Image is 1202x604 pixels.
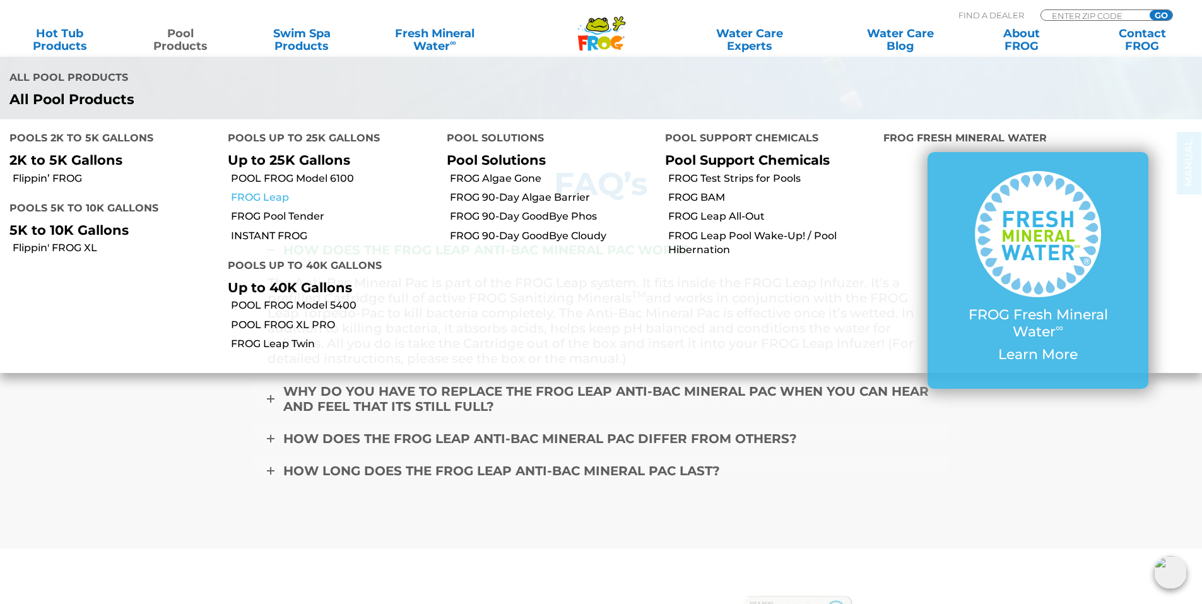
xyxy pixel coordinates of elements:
p: 2K to 5K Gallons [9,152,209,168]
a: INSTANT FROG [231,229,437,243]
a: Flippin' FROG XL [13,241,218,255]
p: Up to 25K Gallons [228,152,427,168]
a: Pool Solutions [447,152,546,168]
a: FROG Leap Twin [231,337,437,351]
sup: ∞ [450,37,456,47]
a: FROG 90-Day GoodBye Cloudy [450,229,656,243]
a: HOW DOES THE FROG LEAP ANTI-BAC MINERAL PAC DIFFER FROM OTHERS? [254,422,948,455]
a: FROG Algae Gone [450,172,656,186]
a: FROG Fresh Mineral Water∞ Learn More [953,171,1123,369]
a: PoolProducts [134,27,228,52]
p: FROG Fresh Mineral Water [953,307,1123,340]
a: ContactFROG [1095,27,1189,52]
a: HOW LONG DOES THE FROG LEAP ANTI-BAC MINERAL PAC LAST? [254,454,948,487]
a: All Pool Products [9,92,592,108]
a: FROG Test Strips for Pools [668,172,874,186]
a: POOL FROG Model 6100 [231,172,437,186]
a: Water CareBlog [853,27,947,52]
h4: All Pool Products [9,66,592,92]
a: FROG 90-Day GoodBye Phos [450,210,656,223]
a: POOL FROG Model 5400 [231,299,437,312]
a: Hot TubProducts [13,27,107,52]
p: 5K to 10K Gallons [9,222,209,238]
a: Water CareExperts [673,27,826,52]
p: Find A Dealer [958,9,1024,21]
a: WHY DO YOU HAVE TO REPLACE THE FROG LEAP ANTI-BAC MINERAL PAC WHEN YOU CAN HEAR AND FEEL THAT ITS... [254,375,948,423]
a: Swim SpaProducts [255,27,349,52]
a: FROG Leap [231,191,437,204]
h4: FROG Fresh Mineral Water [883,127,1193,152]
a: Flippin’ FROG [13,172,218,186]
span: HOW LONG DOES THE FROG LEAP ANTI-BAC MINERAL PAC LAST? [283,463,720,478]
p: Up to 40K Gallons [228,280,427,295]
a: AboutFROG [974,27,1068,52]
p: Pool Support Chemicals [665,152,864,168]
h4: Pools up to 25K Gallons [228,127,427,152]
a: FROG Leap All-Out [668,210,874,223]
a: FROG BAM [668,191,874,204]
a: FROG Leap Pool Wake-Up! / Pool Hibernation [668,229,874,258]
h4: Pool Support Chemicals [665,127,864,152]
h4: Pools up to 40K Gallons [228,254,427,280]
h4: Pools 2K to 5K Gallons [9,127,209,152]
a: FROG 90-Day Algae Barrier [450,191,656,204]
a: FROG Pool Tender [231,210,437,223]
span: WHY DO YOU HAVE TO REPLACE THE FROG LEAP ANTI-BAC MINERAL PAC WHEN YOU CAN HEAR AND FEEL THAT ITS... [283,384,929,414]
h4: Pools 5K to 10K Gallons [9,197,209,222]
sup: ∞ [1056,321,1063,334]
a: POOL FROG XL PRO [231,318,437,332]
input: GO [1150,10,1172,20]
h4: Pool Solutions [447,127,646,152]
a: Fresh MineralWater∞ [375,27,493,52]
p: Learn More [953,346,1123,363]
input: Zip Code Form [1051,10,1136,21]
span: HOW DOES THE FROG LEAP ANTI-BAC MINERAL PAC DIFFER FROM OTHERS? [283,431,797,446]
img: openIcon [1154,556,1187,589]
